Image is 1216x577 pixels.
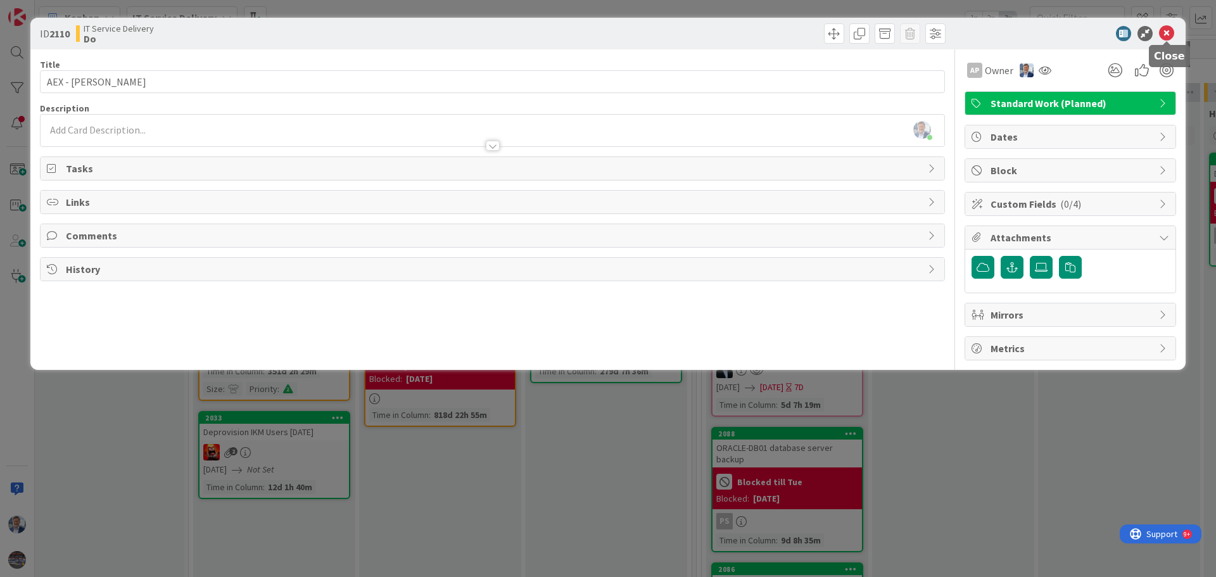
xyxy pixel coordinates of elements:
[40,103,89,114] span: Description
[27,2,58,17] span: Support
[991,341,1153,356] span: Metrics
[64,5,70,15] div: 9+
[66,194,921,210] span: Links
[40,59,60,70] label: Title
[991,129,1153,144] span: Dates
[1060,198,1081,210] span: ( 0/4 )
[66,228,921,243] span: Comments
[1020,63,1034,77] img: SH
[991,96,1153,111] span: Standard Work (Planned)
[66,161,921,176] span: Tasks
[40,26,70,41] span: ID
[991,307,1153,322] span: Mirrors
[991,163,1153,178] span: Block
[991,196,1153,212] span: Custom Fields
[967,63,982,78] div: AP
[1154,50,1185,62] h5: Close
[66,262,921,277] span: History
[985,63,1013,78] span: Owner
[913,121,931,139] img: F09WhLc5qoFf1fiaeEfTgXNU16K2KTkL.png
[84,23,154,34] span: IT Service Delivery
[49,27,70,40] b: 2110
[40,70,945,93] input: type card name here...
[84,34,154,44] b: Do
[991,230,1153,245] span: Attachments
